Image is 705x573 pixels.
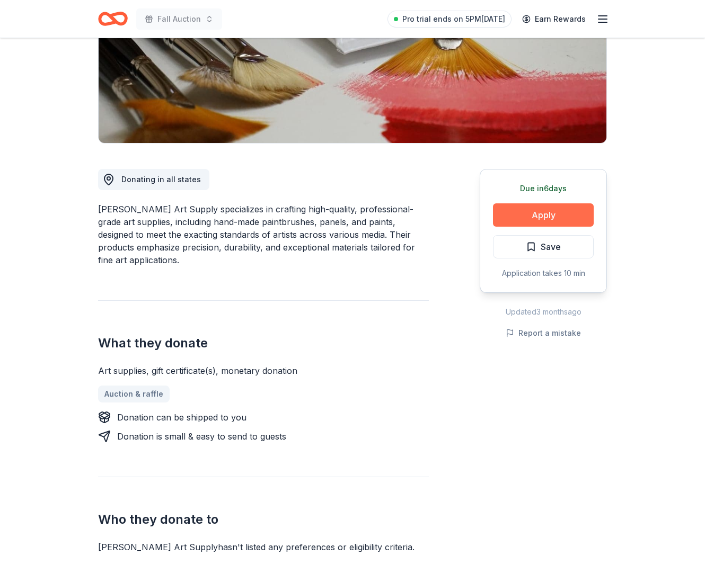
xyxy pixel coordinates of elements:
[117,411,246,424] div: Donation can be shipped to you
[516,10,592,29] a: Earn Rewards
[98,386,170,402] a: Auction & raffle
[402,13,505,25] span: Pro trial ends on 5PM[DATE]
[98,335,429,352] h2: What they donate
[98,511,429,528] h2: Who they donate to
[541,240,561,254] span: Save
[98,364,429,377] div: Art supplies, gift certificate(s), monetary donation
[157,13,201,25] span: Fall Auction
[480,306,607,318] div: Updated 3 months ago
[136,8,222,30] button: Fall Auction
[387,11,512,28] a: Pro trial ends on 5PM[DATE]
[506,327,581,339] button: Report a mistake
[493,235,594,258] button: Save
[121,175,201,184] span: Donating in all states
[98,541,429,553] div: [PERSON_NAME] Art Supply hasn ' t listed any preferences or eligibility criteria.
[493,267,594,280] div: Application takes 10 min
[98,203,429,266] div: [PERSON_NAME] Art Supply specializes in crafting high-quality, professional-grade art supplies, i...
[493,182,594,195] div: Due in 6 days
[493,203,594,227] button: Apply
[117,430,286,443] div: Donation is small & easy to send to guests
[98,6,128,31] a: Home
